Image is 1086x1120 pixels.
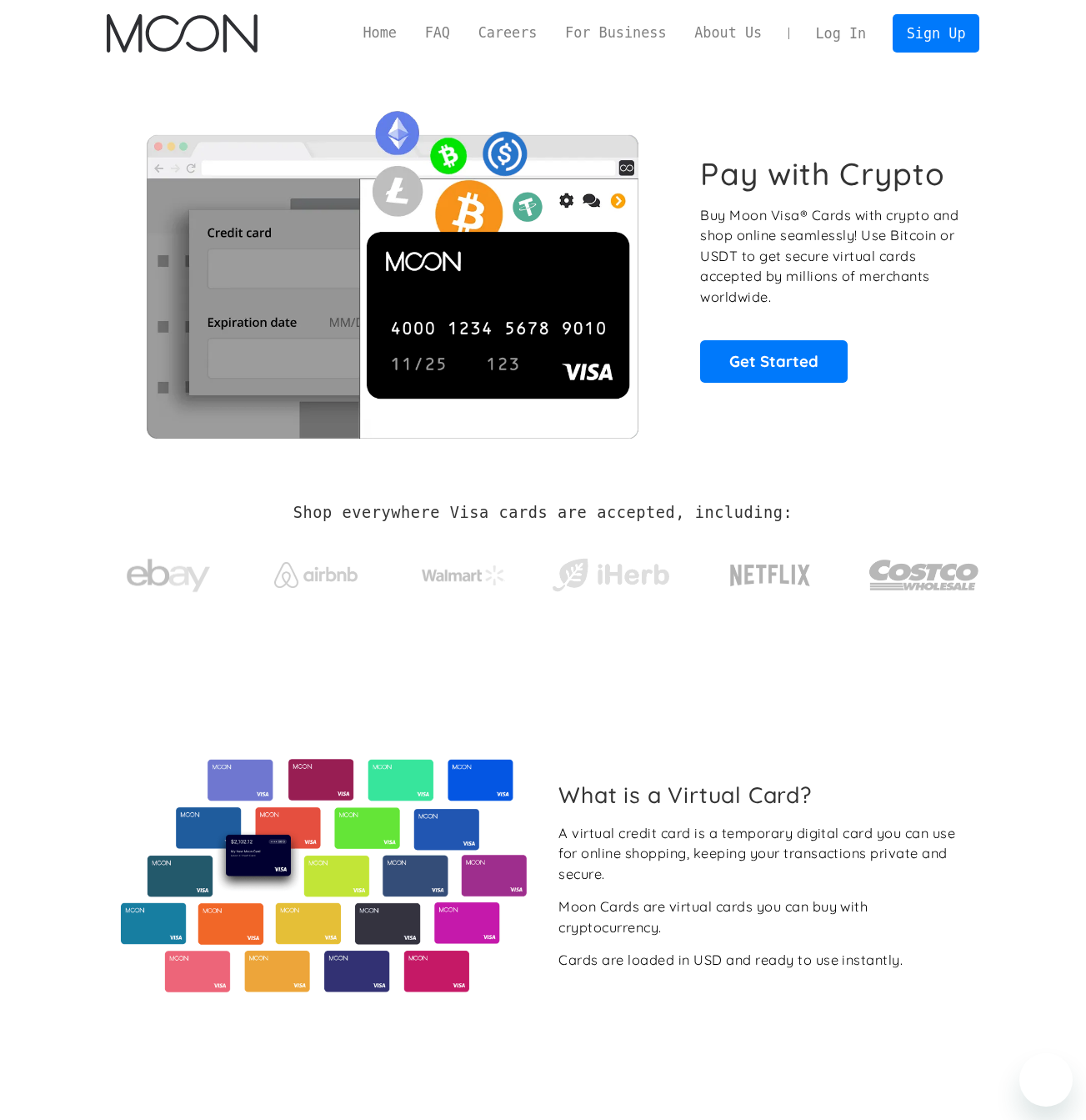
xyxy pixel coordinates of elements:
h2: What is a Virtual Card? [558,781,966,808]
a: home [107,14,258,53]
a: Log In [802,15,880,52]
p: Buy Moon Visa® Cards with crypto and shop online seamlessly! Use Bitcoin or USDT to get secure vi... [700,205,961,308]
a: About Us [680,23,776,43]
div: A virtual credit card is a temporary digital card you can use for online shopping, keeping your t... [558,823,966,885]
a: ebay [107,533,231,610]
a: For Business [551,23,680,43]
div: Moon Cards are virtual cards you can buy with cryptocurrency. [558,897,966,937]
a: Airbnb [253,545,378,596]
img: Netflix [728,555,812,596]
img: Airbnb [274,562,358,588]
img: iHerb [548,554,673,597]
a: Costco [868,527,980,615]
a: iHerb [548,537,673,605]
a: Careers [464,23,551,43]
img: Moon Logo [107,14,258,53]
iframe: Button to launch messaging window [1019,1053,1073,1107]
div: Cards are loaded in USD and ready to use instantly. [558,950,903,971]
a: Netflix [696,538,845,605]
img: Moon Cards let you spend your crypto anywhere Visa is accepted. [107,99,678,438]
img: Costco [868,544,980,606]
a: Walmart [401,549,525,594]
h1: Pay with Crypto [700,155,945,193]
a: FAQ [411,23,464,43]
img: Walmart [422,565,505,585]
a: Home [349,23,411,43]
img: ebay [127,550,210,602]
h2: Shop everywhere Visa cards are accepted, including: [293,504,793,522]
a: Sign Up [893,14,979,52]
img: Virtual cards from Moon [118,759,529,992]
a: Get Started [700,340,848,382]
